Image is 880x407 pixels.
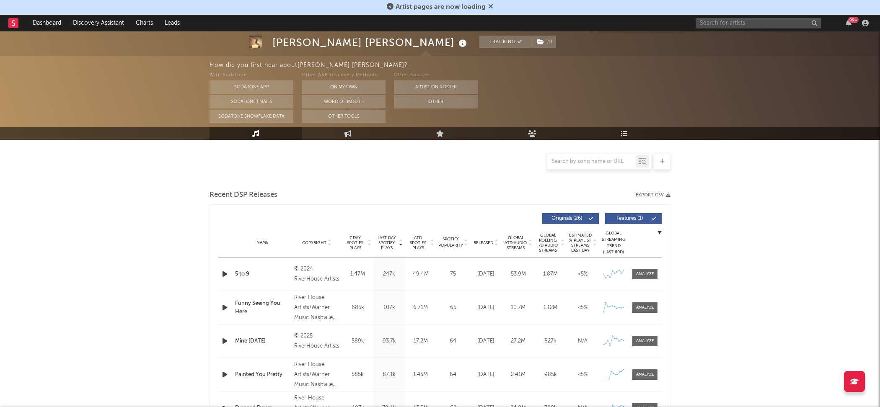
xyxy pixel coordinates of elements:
[302,80,386,94] button: On My Own
[407,337,434,345] div: 17.2M
[210,70,293,80] div: With Sodatone
[504,270,532,278] div: 53.9M
[235,299,290,316] a: Funny Seeing You Here
[536,270,564,278] div: 1.87M
[27,15,67,31] a: Dashboard
[272,36,469,49] div: [PERSON_NAME] [PERSON_NAME]
[396,4,486,10] span: Artist pages are now loading
[548,216,586,221] span: Originals ( 26 )
[569,270,597,278] div: <5%
[302,110,386,123] button: Other Tools
[210,110,293,123] button: Sodatone Snowflake Data
[375,337,403,345] div: 93.7k
[302,95,386,108] button: Word Of Mouth
[611,216,649,221] span: Features ( 1 )
[438,304,468,312] div: 65
[474,240,493,245] span: Released
[407,270,434,278] div: 49.4M
[479,36,532,48] button: Tracking
[394,80,478,94] button: Artist on Roster
[536,304,564,312] div: 1.12M
[375,235,398,250] span: Last Day Spotify Plays
[375,371,403,379] div: 87.1k
[344,337,371,345] div: 589k
[210,80,293,94] button: Sodatone App
[159,15,186,31] a: Leads
[294,293,340,323] div: River House Artists/Warner Music Nashville, © 2025 River House Artists under exclusive license to...
[536,233,559,253] span: Global Rolling 7D Audio Streams
[438,236,463,249] span: Spotify Popularity
[407,235,429,250] span: ATD Spotify Plays
[235,240,290,246] div: Name
[532,36,556,48] button: (1)
[536,337,564,345] div: 827k
[472,304,500,312] div: [DATE]
[294,360,340,390] div: River House Artists/Warner Music Nashville, © 2025 River House Artists under exclusive license to...
[542,213,599,224] button: Originals(26)
[235,270,290,278] a: 5 to 9
[394,95,478,108] button: Other
[407,304,434,312] div: 6.71M
[472,270,500,278] div: [DATE]
[294,264,340,284] div: © 2024 RiverHouse Artists
[848,17,859,23] div: 99 +
[536,371,564,379] div: 985k
[569,371,597,379] div: <5%
[302,70,386,80] div: Other A&R Discovery Methods
[569,304,597,312] div: <5%
[846,20,852,26] button: 99+
[504,235,527,250] span: Global ATD Audio Streams
[532,36,556,48] span: ( 1 )
[210,60,880,70] div: How did you first hear about [PERSON_NAME] [PERSON_NAME] ?
[472,371,500,379] div: [DATE]
[407,371,434,379] div: 1.45M
[547,158,636,165] input: Search by song name or URL
[375,304,403,312] div: 107k
[344,371,371,379] div: 585k
[636,193,670,198] button: Export CSV
[344,235,366,250] span: 7 Day Spotify Plays
[504,371,532,379] div: 2.41M
[210,190,277,200] span: Recent DSP Releases
[67,15,130,31] a: Discovery Assistant
[569,337,597,345] div: N/A
[472,337,500,345] div: [DATE]
[601,230,626,255] div: Global Streaming Trend (Last 60D)
[344,270,371,278] div: 1.47M
[130,15,159,31] a: Charts
[438,270,468,278] div: 75
[504,304,532,312] div: 10.7M
[696,18,821,28] input: Search for artists
[394,70,478,80] div: Other Sources
[488,4,493,10] span: Dismiss
[235,371,290,379] a: Painted You Pretty
[504,337,532,345] div: 27.2M
[569,233,592,253] span: Estimated % Playlist Streams Last Day
[438,371,468,379] div: 64
[235,337,290,345] a: Mine [DATE]
[375,270,403,278] div: 247k
[210,95,293,108] button: Sodatone Emails
[302,240,326,245] span: Copyright
[344,304,371,312] div: 685k
[294,331,340,351] div: © 2025 RiverHouse Artists
[438,337,468,345] div: 64
[605,213,662,224] button: Features(1)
